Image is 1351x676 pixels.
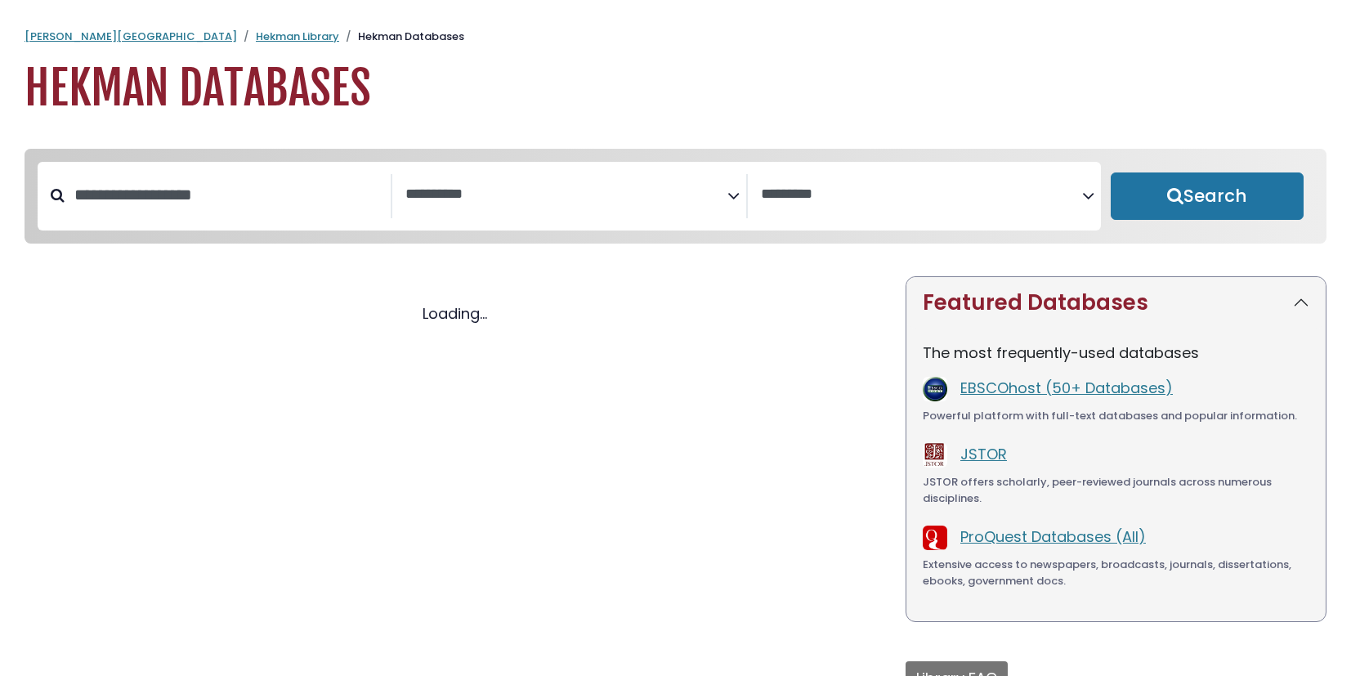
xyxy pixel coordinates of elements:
div: Powerful platform with full-text databases and popular information. [923,408,1309,424]
textarea: Search [761,186,1082,204]
nav: Search filters [25,149,1326,244]
a: JSTOR [960,444,1007,464]
a: ProQuest Databases (All) [960,526,1146,547]
div: JSTOR offers scholarly, peer-reviewed journals across numerous disciplines. [923,474,1309,506]
textarea: Search [405,186,727,204]
p: The most frequently-used databases [923,342,1309,364]
a: EBSCOhost (50+ Databases) [960,378,1173,398]
li: Hekman Databases [339,29,464,45]
h1: Hekman Databases [25,61,1326,116]
div: Extensive access to newspapers, broadcasts, journals, dissertations, ebooks, government docs. [923,557,1309,589]
nav: breadcrumb [25,29,1326,45]
button: Submit for Search Results [1111,172,1304,220]
button: Featured Databases [906,277,1326,329]
div: Loading... [25,302,886,325]
input: Search database by title or keyword [65,181,391,208]
a: Hekman Library [256,29,339,44]
a: [PERSON_NAME][GEOGRAPHIC_DATA] [25,29,237,44]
